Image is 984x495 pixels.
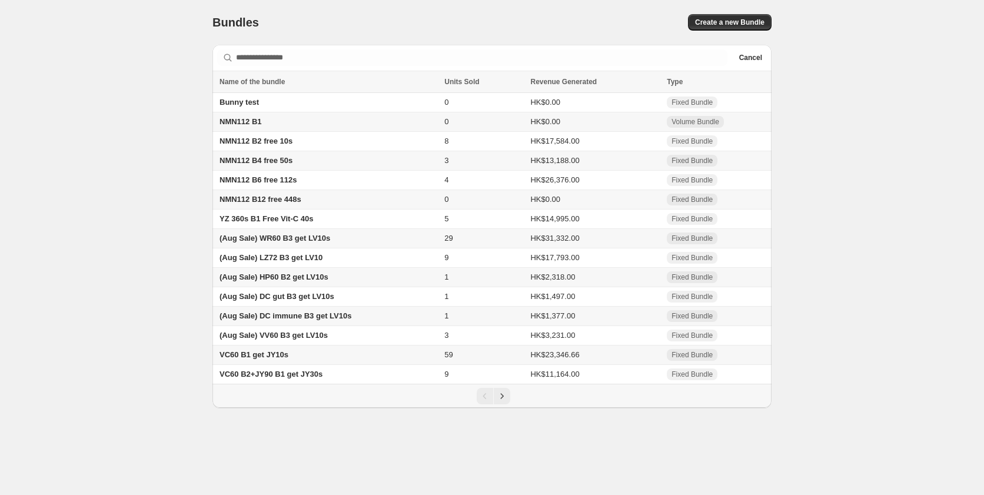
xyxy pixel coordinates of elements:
[530,331,575,340] span: HK$3,231.00
[220,137,292,145] span: NMN112 B2 free 10s
[671,253,713,263] span: Fixed Bundle
[671,350,713,360] span: Fixed Bundle
[444,253,448,262] span: 9
[671,137,713,146] span: Fixed Bundle
[530,370,579,378] span: HK$11,164.00
[530,253,579,262] span: HK$17,793.00
[530,195,560,204] span: HK$0.00
[220,331,328,340] span: (Aug Sale) VV60 B3 get LV10s
[220,175,297,184] span: NMN112 B6 free 112s
[530,76,597,88] span: Revenue Generated
[530,117,560,126] span: HK$0.00
[739,53,762,62] span: Cancel
[444,195,448,204] span: 0
[671,195,713,204] span: Fixed Bundle
[671,156,713,165] span: Fixed Bundle
[220,273,328,281] span: (Aug Sale) HP60 B2 get LV10s
[444,292,448,301] span: 1
[695,18,764,27] span: Create a new Bundle
[671,98,713,107] span: Fixed Bundle
[530,76,609,88] button: Revenue Generated
[444,117,448,126] span: 0
[671,273,713,282] span: Fixed Bundle
[212,15,259,29] h1: Bundles
[671,311,713,321] span: Fixed Bundle
[671,234,713,243] span: Fixed Bundle
[444,311,448,320] span: 1
[444,234,453,242] span: 29
[444,175,448,184] span: 4
[444,214,448,223] span: 5
[444,137,448,145] span: 8
[220,370,323,378] span: VC60 B2+JY90 B1 get JY30s
[220,117,262,126] span: NMN112 B1
[494,388,510,404] button: Next
[530,350,579,359] span: HK$23,346.66
[530,156,579,165] span: HK$13,188.00
[530,214,579,223] span: HK$14,995.00
[220,156,292,165] span: NMN112 B4 free 50s
[530,311,575,320] span: HK$1,377.00
[444,76,479,88] span: Units Sold
[220,214,313,223] span: YZ 360s B1 Free Vit-C 40s
[220,76,437,88] div: Name of the bundle
[530,98,560,107] span: HK$0.00
[671,175,713,185] span: Fixed Bundle
[444,350,453,359] span: 59
[220,98,259,107] span: Bunny test
[444,98,448,107] span: 0
[212,384,772,408] nav: Pagination
[671,370,713,379] span: Fixed Bundle
[444,273,448,281] span: 1
[444,331,448,340] span: 3
[220,311,351,320] span: (Aug Sale) DC immune B3 get LV10s
[671,117,719,127] span: Volume Bundle
[530,273,575,281] span: HK$2,318.00
[530,234,579,242] span: HK$31,332.00
[220,292,334,301] span: (Aug Sale) DC gut B3 get LV10s
[220,350,288,359] span: VC60 B1 get JY10s
[220,234,330,242] span: (Aug Sale) WR60 B3 get LV10s
[444,76,491,88] button: Units Sold
[530,175,579,184] span: HK$26,376.00
[671,331,713,340] span: Fixed Bundle
[734,51,767,65] button: Cancel
[667,76,764,88] div: Type
[688,14,772,31] button: Create a new Bundle
[220,195,301,204] span: NMN112 B12 free 448s
[444,370,448,378] span: 9
[671,214,713,224] span: Fixed Bundle
[444,156,448,165] span: 3
[530,137,579,145] span: HK$17,584.00
[220,253,323,262] span: (Aug Sale) LZ72 B3 get LV10
[671,292,713,301] span: Fixed Bundle
[530,292,575,301] span: HK$1,497.00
